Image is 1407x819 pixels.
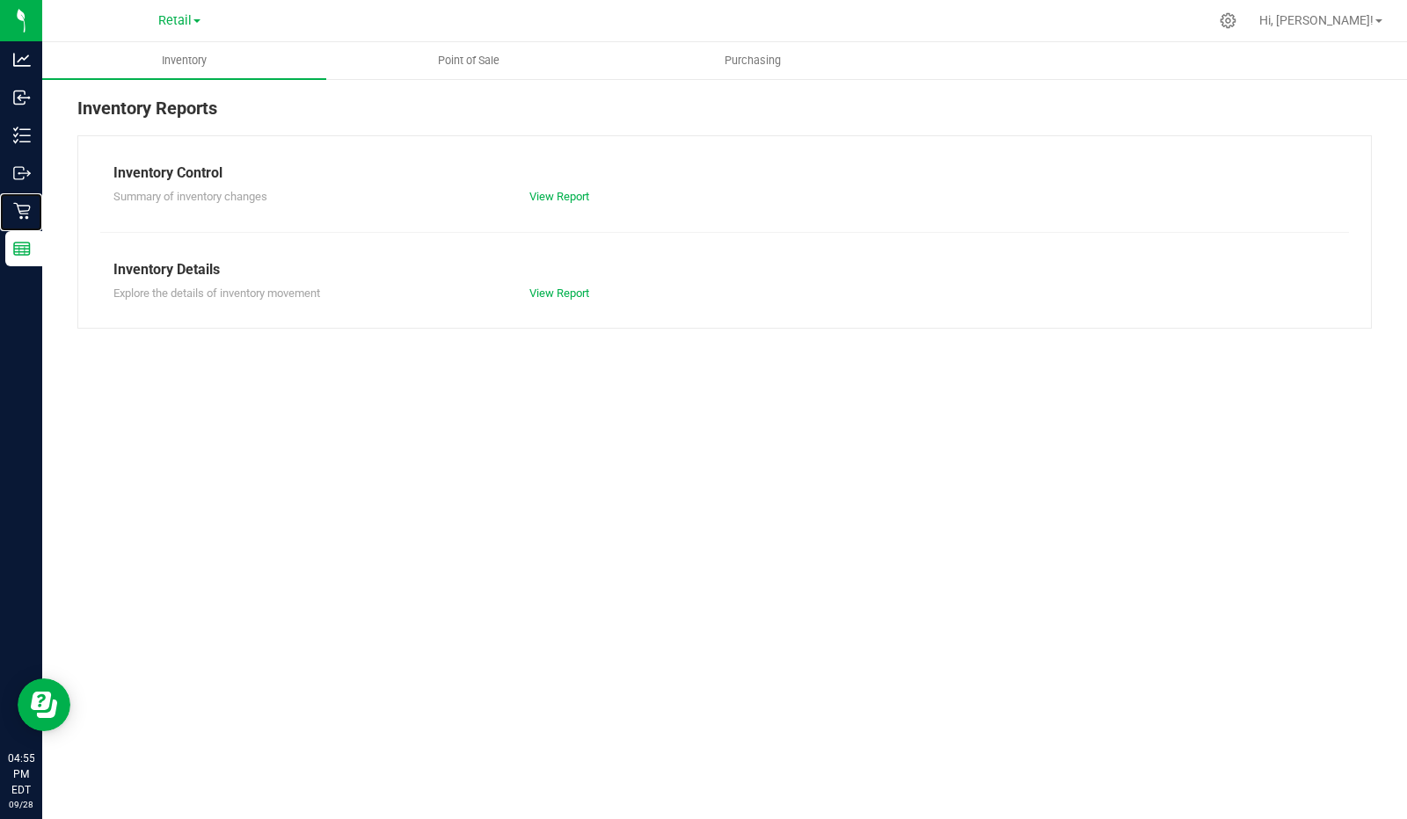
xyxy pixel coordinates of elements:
span: Summary of inventory changes [113,190,267,203]
span: Hi, [PERSON_NAME]! [1259,13,1374,27]
a: Purchasing [610,42,894,79]
div: Inventory Details [113,259,1336,280]
a: View Report [529,190,589,203]
inline-svg: Analytics [13,51,31,69]
div: Inventory Reports [77,95,1372,135]
a: View Report [529,286,589,300]
span: Retail [158,13,192,28]
inline-svg: Inventory [13,127,31,144]
span: Purchasing [701,53,805,69]
div: Manage settings [1217,12,1239,29]
span: Inventory [138,53,230,69]
div: Inventory Control [113,163,1336,184]
inline-svg: Reports [13,240,31,257]
inline-svg: Inbound [13,89,31,106]
inline-svg: Retail [13,202,31,220]
span: Point of Sale [414,53,523,69]
span: Explore the details of inventory movement [113,286,320,300]
a: Inventory [42,42,326,79]
p: 09/28 [8,798,34,811]
a: Point of Sale [326,42,610,79]
iframe: Resource center [18,678,70,731]
p: 04:55 PM EDT [8,750,34,798]
inline-svg: Outbound [13,164,31,182]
